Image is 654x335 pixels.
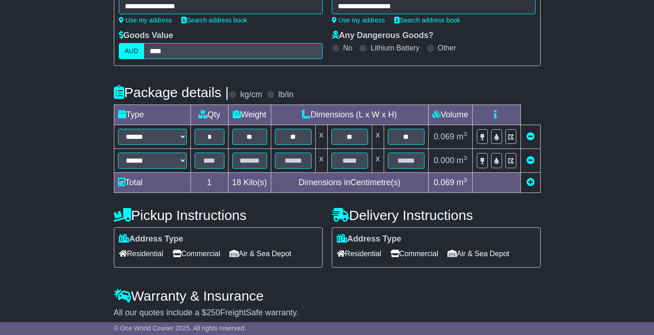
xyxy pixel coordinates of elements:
label: Other [438,44,456,52]
td: Weight [228,105,271,125]
span: m [457,132,467,141]
label: kg/cm [240,90,262,100]
td: Volume [428,105,472,125]
label: Lithium Battery [370,44,419,52]
span: 0.000 [434,156,454,165]
span: Residential [337,247,381,261]
h4: Pickup Instructions [114,208,323,223]
span: Commercial [391,247,438,261]
td: Dimensions (L x W x H) [271,105,428,125]
span: m [457,156,467,165]
h4: Delivery Instructions [332,208,541,223]
a: Use my address [332,16,385,24]
a: Remove this item [526,132,535,141]
td: 1 [190,173,228,193]
label: Any Dangerous Goods? [332,31,434,41]
label: Goods Value [119,31,173,41]
span: © One World Courier 2025. All rights reserved. [114,324,246,332]
label: No [343,44,352,52]
span: 0.069 [434,178,454,187]
span: Residential [119,247,163,261]
span: 250 [207,308,220,317]
a: Remove this item [526,156,535,165]
label: lb/in [278,90,293,100]
h4: Package details | [114,85,229,100]
td: Qty [190,105,228,125]
sup: 3 [464,154,467,161]
sup: 3 [464,131,467,137]
span: 0.069 [434,132,454,141]
td: x [372,149,384,173]
td: x [372,125,384,149]
a: Add new item [526,178,535,187]
span: Air & Sea Depot [447,247,509,261]
span: m [457,178,467,187]
sup: 3 [464,176,467,183]
a: Search address book [394,16,460,24]
label: Address Type [119,234,184,244]
span: Commercial [173,247,220,261]
span: 18 [232,178,241,187]
h4: Warranty & Insurance [114,288,541,303]
div: All our quotes include a $ FreightSafe warranty. [114,308,541,318]
a: Use my address [119,16,172,24]
td: Total [114,173,190,193]
td: Dimensions in Centimetre(s) [271,173,428,193]
td: x [315,149,327,173]
label: AUD [119,43,145,59]
span: Air & Sea Depot [229,247,291,261]
td: Kilo(s) [228,173,271,193]
td: x [315,125,327,149]
a: Search address book [181,16,247,24]
td: Type [114,105,190,125]
label: Address Type [337,234,402,244]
